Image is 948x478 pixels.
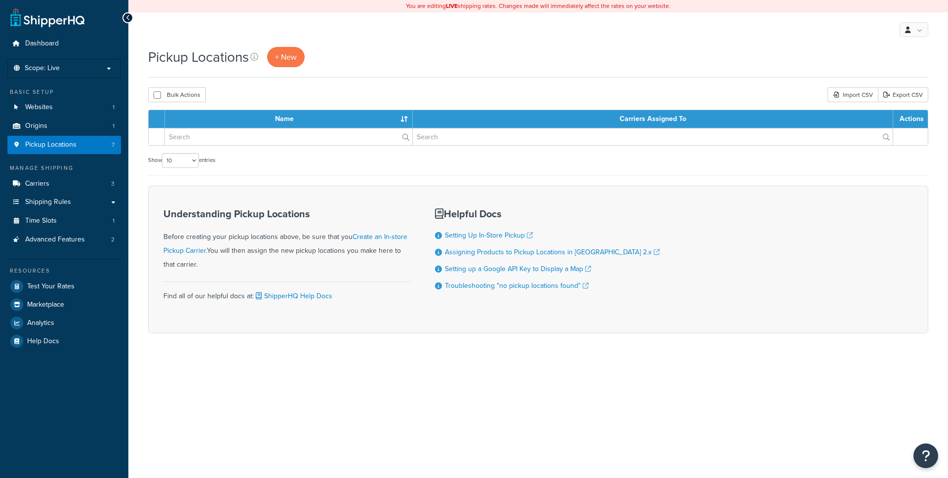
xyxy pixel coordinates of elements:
span: 3 [111,180,115,188]
select: Showentries [162,153,199,168]
span: Marketplace [27,301,64,309]
span: Carriers [25,180,49,188]
label: Show entries [148,153,215,168]
h3: Understanding Pickup Locations [163,208,410,219]
th: Carriers Assigned To [413,110,893,128]
h3: Helpful Docs [435,208,660,219]
input: Search [413,128,893,145]
a: Pickup Locations 7 [7,136,121,154]
li: Origins [7,117,121,135]
span: 7 [112,141,115,149]
button: Open Resource Center [913,443,938,468]
span: Shipping Rules [25,198,71,206]
span: Test Your Rates [27,282,75,291]
div: Find all of our helpful docs at: [163,281,410,303]
a: Time Slots 1 [7,212,121,230]
span: Websites [25,103,53,112]
span: Dashboard [25,40,59,48]
a: Help Docs [7,332,121,350]
a: Websites 1 [7,98,121,117]
span: Scope: Live [25,64,60,73]
span: Origins [25,122,47,130]
a: Carriers 3 [7,175,121,193]
li: Advanced Features [7,231,121,249]
div: Import CSV [828,87,878,102]
li: Pickup Locations [7,136,121,154]
a: Export CSV [878,87,928,102]
a: Origins 1 [7,117,121,135]
span: 2 [111,236,115,244]
b: LIVE [446,1,458,10]
span: Pickup Locations [25,141,77,149]
a: Setting up a Google API Key to Display a Map [445,264,591,274]
a: Dashboard [7,35,121,53]
th: Name [165,110,413,128]
li: Time Slots [7,212,121,230]
a: + New [267,47,305,67]
a: Analytics [7,314,121,332]
span: 1 [113,122,115,130]
input: Search [165,128,412,145]
span: + New [275,51,297,63]
button: Bulk Actions [148,87,206,102]
span: Advanced Features [25,236,85,244]
span: 1 [113,217,115,225]
th: Actions [893,110,928,128]
span: 1 [113,103,115,112]
div: Resources [7,267,121,275]
a: Shipping Rules [7,193,121,211]
span: Help Docs [27,337,59,346]
a: Troubleshooting "no pickup locations found" [445,280,589,291]
a: ShipperHQ Home [10,7,84,27]
h1: Pickup Locations [148,47,249,67]
a: Setting Up In-Store Pickup [445,230,533,240]
a: Assigning Products to Pickup Locations in [GEOGRAPHIC_DATA] 2.x [445,247,660,257]
li: Carriers [7,175,121,193]
div: Manage Shipping [7,164,121,172]
a: Test Your Rates [7,278,121,295]
div: Basic Setup [7,88,121,96]
span: Analytics [27,319,54,327]
a: Advanced Features 2 [7,231,121,249]
li: Websites [7,98,121,117]
div: Before creating your pickup locations above, be sure that you You will then assign the new pickup... [163,208,410,272]
span: Time Slots [25,217,57,225]
a: ShipperHQ Help Docs [254,291,332,301]
a: Marketplace [7,296,121,314]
